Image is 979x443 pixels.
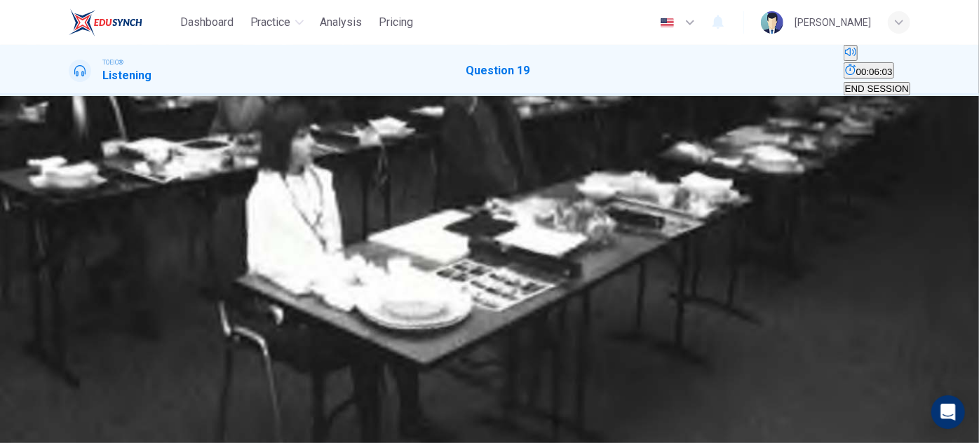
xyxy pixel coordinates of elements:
div: Open Intercom Messenger [931,395,965,429]
button: Analysis [315,10,368,35]
span: TOEIC® [102,57,123,67]
button: Pricing [374,10,419,35]
span: 00:06:03 [856,67,893,77]
img: EduSynch logo [69,8,142,36]
img: en [659,18,676,28]
button: 00:06:03 [844,62,894,79]
div: Hide [844,62,910,80]
span: END SESSION [845,83,909,94]
span: Analysis [320,14,363,31]
span: Practice [250,14,291,31]
h1: Question 19 [466,62,529,79]
span: Dashboard [180,14,234,31]
button: Dashboard [175,10,239,35]
h1: Listening [102,67,151,84]
div: Mute [844,45,910,62]
img: Profile picture [761,11,783,34]
span: Pricing [379,14,414,31]
a: EduSynch logo [69,8,175,36]
button: END SESSION [844,82,910,95]
div: [PERSON_NAME] [795,14,871,31]
button: Practice [245,10,309,35]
